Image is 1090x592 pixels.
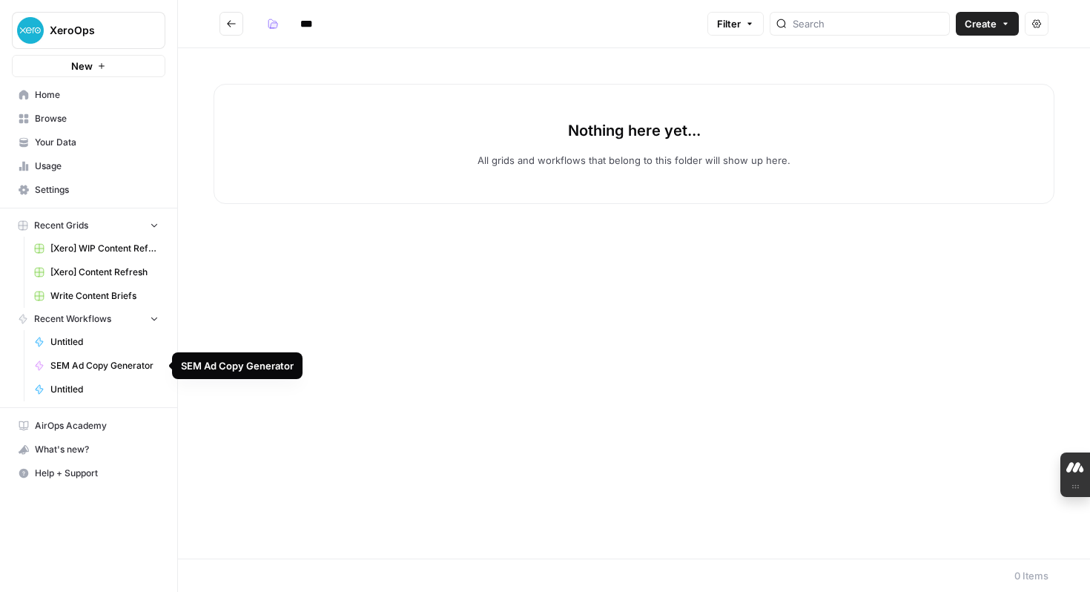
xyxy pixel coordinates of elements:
span: Usage [35,159,159,173]
span: SEM Ad Copy Generator [50,359,159,372]
span: Write Content Briefs [50,289,159,303]
a: Settings [12,178,165,202]
a: Untitled [27,330,165,354]
button: Create [956,12,1019,36]
span: [Xero] Content Refresh [50,266,159,279]
span: XeroOps [50,23,139,38]
button: Recent Grids [12,214,165,237]
span: Recent Workflows [34,312,111,326]
p: Nothing here yet... [568,120,701,141]
span: Home [35,88,159,102]
span: AirOps Academy [35,419,159,433]
span: Create [965,16,997,31]
a: Write Content Briefs [27,284,165,308]
span: Help + Support [35,467,159,480]
div: 0 Items [1014,568,1048,583]
span: Settings [35,183,159,197]
a: SEM Ad Copy Generator [27,354,165,378]
a: Untitled [27,378,165,401]
div: What's new? [13,438,165,461]
span: Browse [35,112,159,125]
span: Your Data [35,136,159,149]
a: Home [12,83,165,107]
span: [Xero] WIP Content Refresh [50,242,159,255]
p: All grids and workflows that belong to this folder will show up here. [478,153,790,168]
span: Untitled [50,335,159,349]
span: Untitled [50,383,159,396]
div: SEM Ad Copy Generator [181,358,294,373]
a: Browse [12,107,165,131]
span: Recent Grids [34,219,88,232]
img: XeroOps Logo [17,17,44,44]
a: [Xero] Content Refresh [27,260,165,284]
button: Workspace: XeroOps [12,12,165,49]
button: Recent Workflows [12,308,165,330]
input: Search [793,16,943,31]
button: New [12,55,165,77]
button: Filter [707,12,764,36]
button: Go back [219,12,243,36]
a: AirOps Academy [12,414,165,438]
button: Help + Support [12,461,165,485]
button: What's new? [12,438,165,461]
a: [Xero] WIP Content Refresh [27,237,165,260]
a: Usage [12,154,165,178]
a: Your Data [12,131,165,154]
span: Filter [717,16,741,31]
span: New [71,59,93,73]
